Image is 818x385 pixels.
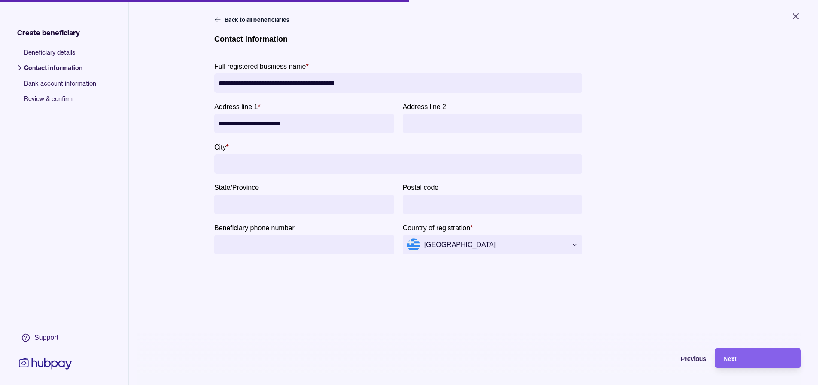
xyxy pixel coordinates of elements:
[214,224,295,232] p: Beneficiary phone number
[219,235,390,254] input: Beneficiary phone number
[681,355,706,362] span: Previous
[34,333,58,342] div: Support
[214,101,261,112] label: Address line 1
[214,15,292,24] button: Back to all beneficiaries
[219,114,390,133] input: Address line 1
[403,224,470,232] p: Country of registration
[407,114,578,133] input: Address line 2
[214,63,306,70] p: Full registered business name
[780,7,811,26] button: Close
[214,103,258,110] p: Address line 1
[214,142,229,152] label: City
[24,95,96,110] span: Review & confirm
[715,348,801,368] button: Next
[219,73,578,93] input: Full registered business name
[214,184,259,191] p: State/Province
[17,27,80,38] span: Create beneficiary
[214,223,295,233] label: Beneficiary phone number
[214,144,226,151] p: City
[24,64,96,79] span: Contact information
[219,195,390,214] input: State/Province
[24,48,96,64] span: Beneficiary details
[407,195,578,214] input: Postal code
[620,348,706,368] button: Previous
[214,61,309,71] label: Full registered business name
[214,34,288,44] h1: Contact information
[214,182,259,192] label: State/Province
[219,154,578,174] input: City
[24,79,96,95] span: Bank account information
[724,355,736,362] span: Next
[403,103,446,110] p: Address line 2
[403,101,446,112] label: Address line 2
[403,223,473,233] label: Country of registration
[403,184,439,191] p: Postal code
[17,329,74,347] a: Support
[403,182,439,192] label: Postal code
